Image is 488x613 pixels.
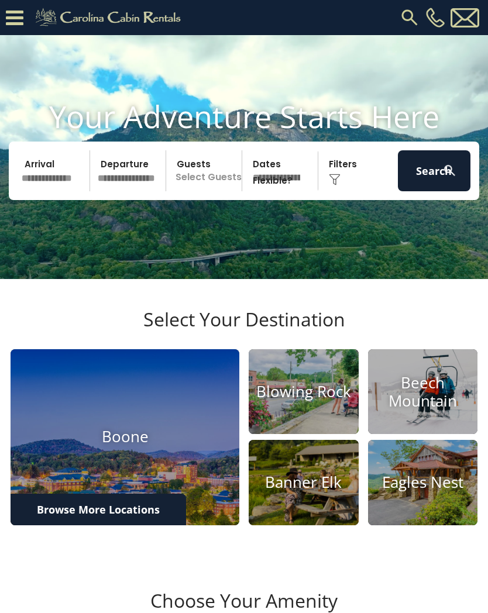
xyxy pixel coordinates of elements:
img: search-regular-white.png [442,163,457,178]
img: Khaki-logo.png [29,6,191,29]
h4: Boone [11,428,239,446]
h4: Beech Mountain [368,374,478,410]
h1: Your Adventure Starts Here [9,98,479,135]
a: Beech Mountain [368,349,478,434]
h4: Eagles Nest [368,473,478,491]
img: filter--v1.png [329,174,341,185]
a: Blowing Rock [249,349,359,434]
a: Browse More Locations [11,494,186,525]
a: Banner Elk [249,440,359,525]
a: Eagles Nest [368,440,478,525]
button: Search [398,150,470,191]
p: Select Guests [170,150,242,191]
h4: Banner Elk [249,473,359,491]
h3: Select Your Destination [9,308,479,349]
a: [PHONE_NUMBER] [423,8,448,27]
a: Boone [11,349,239,525]
img: search-regular.svg [399,7,420,28]
h4: Blowing Rock [249,383,359,401]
